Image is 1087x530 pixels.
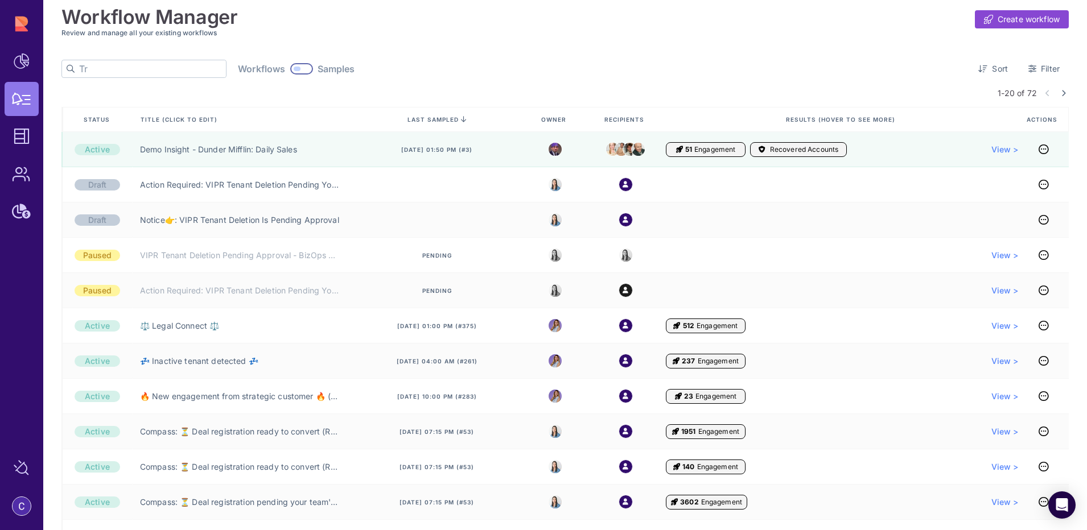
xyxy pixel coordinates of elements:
[623,143,636,156] img: jim.jpeg
[991,391,1019,402] a: View >
[1027,115,1060,123] span: Actions
[75,426,120,437] div: Active
[549,284,562,297] img: 8525803544391_e4bc78f9dfe39fb1ff36_32.jpg
[683,321,694,330] span: 512
[140,461,340,473] a: Compass: ⏳ Deal registration ready to convert (RPM Manager) ⏳
[673,462,680,471] i: Engagement
[61,28,1069,37] h3: Review and manage all your existing workflows
[682,357,695,366] span: 237
[759,145,765,154] i: Accounts
[422,251,452,259] span: Pending
[632,139,645,159] img: creed.jpeg
[549,143,562,156] img: michael.jpeg
[397,322,477,330] span: [DATE] 01:00 pm (#375)
[549,249,562,262] img: 8525803544391_e4bc78f9dfe39fb1ff36_32.jpg
[685,145,692,154] span: 51
[549,354,562,367] img: 8988563339665_5a12f1d3e1fcf310ea11_32.png
[991,144,1019,155] a: View >
[75,391,120,402] div: Active
[140,426,340,437] a: Compass: ⏳ Deal registration ready to convert (RPM) ⏳
[397,357,477,365] span: [DATE] 04:00 am (#261)
[238,63,285,74] span: Workflows
[140,355,258,367] a: 💤 Inactive tenant detected 💤
[991,461,1019,473] a: View >
[140,285,340,296] a: Action Required: VIPR Tenant Deletion Pending Your Team's Approval
[619,249,632,262] img: 8525803544391_e4bc78f9dfe39fb1ff36_32.jpg
[673,321,680,330] i: Engagement
[697,462,738,471] span: Engagement
[672,427,679,436] i: Engagement
[141,115,220,123] span: Title (click to edit)
[75,496,120,508] div: Active
[422,287,452,295] span: Pending
[75,355,120,367] div: Active
[684,392,693,401] span: 23
[140,214,339,226] a: Notice👉: VIPR Tenant Deletion Is Pending Approval
[697,321,738,330] span: Engagement
[786,115,897,123] span: Results (Hover to see more)
[549,495,562,508] img: 8525803544391_e4bc78f9dfe39fb1ff36_32.jpg
[991,355,1019,367] a: View >
[694,145,735,154] span: Engagement
[400,463,474,471] span: [DATE] 07:15 pm (#53)
[401,146,472,154] span: [DATE] 01:50 pm (#3)
[75,285,120,296] div: Paused
[400,498,474,506] span: [DATE] 07:15 pm (#53)
[606,139,619,159] img: angela.jpeg
[549,460,562,473] img: 8525803544391_e4bc78f9dfe39fb1ff36_32.jpg
[549,319,562,332] img: 8988563339665_5a12f1d3e1fcf310ea11_32.png
[75,461,120,473] div: Active
[400,428,474,436] span: [DATE] 07:15 pm (#53)
[991,285,1019,296] a: View >
[549,425,562,438] img: 8525803544391_e4bc78f9dfe39fb1ff36_32.jpg
[84,115,112,123] span: Status
[673,357,680,366] i: Engagement
[991,496,1019,508] a: View >
[992,63,1008,74] span: Sort
[75,250,120,261] div: Paused
[998,14,1060,25] span: Create workflow
[991,250,1019,261] a: View >
[681,427,696,436] span: 1951
[1048,491,1076,519] div: Open Intercom Messenger
[75,214,120,226] div: Draft
[695,392,736,401] span: Engagement
[615,140,628,158] img: stanley.jpeg
[407,116,459,123] span: last sampled
[75,179,120,191] div: Draft
[998,87,1037,99] span: 1-20 of 72
[140,496,340,508] a: Compass: ⏳ Deal registration pending your team's approval (AE Manager) ⏳
[604,115,647,123] span: Recipients
[79,60,226,77] input: Search by title
[698,427,739,436] span: Engagement
[991,320,1019,332] a: View >
[140,391,340,402] a: 🔥 New engagement from strategic customer 🔥 (BDR)
[698,357,739,366] span: Engagement
[675,392,682,401] i: Engagement
[549,390,562,403] img: 8988563339665_5a12f1d3e1fcf310ea11_32.png
[701,498,742,507] span: Engagement
[770,145,839,154] span: Recovered Accounts
[549,213,562,226] img: 8525803544391_e4bc78f9dfe39fb1ff36_32.jpg
[991,426,1019,437] a: View >
[671,498,678,507] i: Engagement
[75,320,120,332] div: Active
[541,115,569,123] span: Owner
[680,498,699,507] span: 3602
[61,6,238,28] h1: Workflow Manager
[397,392,477,400] span: [DATE] 10:00 pm (#283)
[140,179,340,191] a: Action Required: VIPR Tenant Deletion Pending Your Approval
[1041,63,1060,74] span: Filter
[13,497,31,515] img: account-photo
[140,144,297,155] a: Demo Insight - Dunder Mifflin: Daily Sales
[75,144,120,155] div: Active
[549,178,562,191] img: 8525803544391_e4bc78f9dfe39fb1ff36_32.jpg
